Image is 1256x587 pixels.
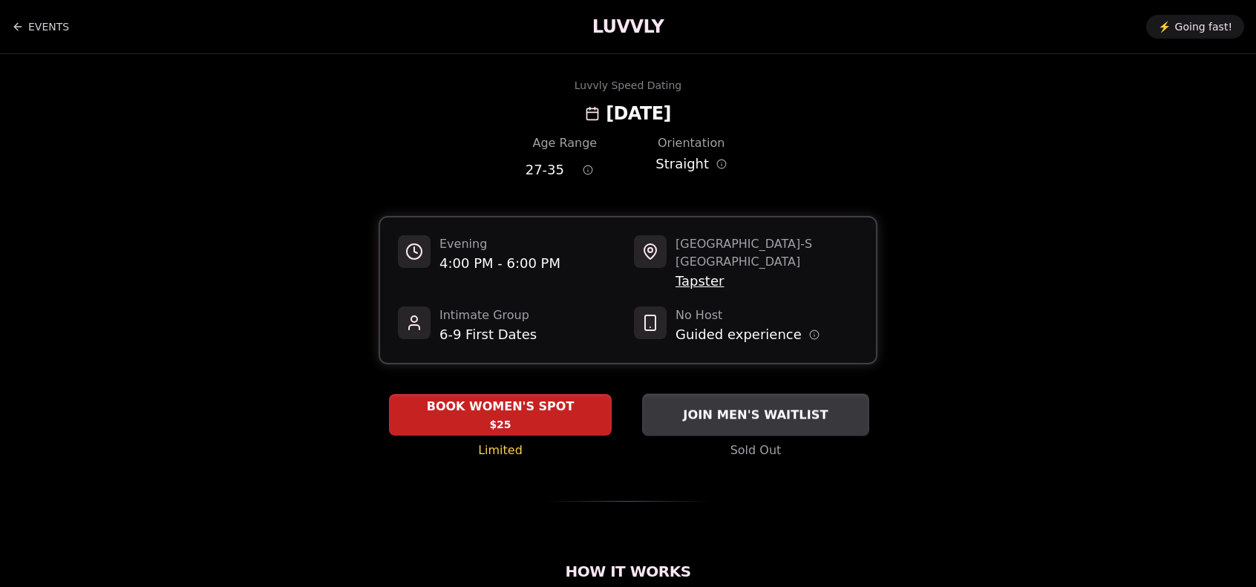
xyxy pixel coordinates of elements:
button: Orientation information [716,159,727,169]
span: [GEOGRAPHIC_DATA] - S [GEOGRAPHIC_DATA] [676,235,858,271]
span: Going fast! [1175,19,1232,34]
span: 6-9 First Dates [439,324,537,345]
span: JOIN MEN'S WAITLIST [680,406,831,424]
span: Guided experience [676,324,802,345]
span: $25 [489,417,511,432]
span: Intimate Group [439,306,537,324]
span: 4:00 PM - 6:00 PM [439,253,560,274]
a: LUVVLY [592,15,664,39]
span: ⚡️ [1158,19,1171,34]
div: Luvvly Speed Dating [575,78,681,93]
span: Limited [478,442,523,459]
div: Age Range [526,134,604,152]
span: BOOK WOMEN'S SPOT [424,398,578,416]
span: Tapster [676,271,858,292]
a: Back to events [12,12,69,42]
div: Orientation [652,134,730,152]
button: JOIN MEN'S WAITLIST - Sold Out [642,393,869,436]
span: Sold Out [730,442,782,459]
h2: How It Works [379,561,877,582]
span: Straight [655,154,709,174]
h2: [DATE] [606,102,671,125]
span: No Host [676,306,820,324]
button: Age range information [572,154,604,186]
span: Evening [439,235,560,253]
button: Host information [809,329,820,340]
button: BOOK WOMEN'S SPOT - Limited [389,394,612,436]
span: 27 - 35 [526,160,564,180]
